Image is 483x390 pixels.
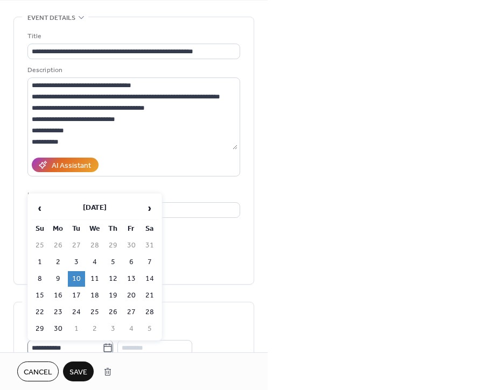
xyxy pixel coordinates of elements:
td: 11 [86,271,103,287]
td: 23 [50,304,67,320]
td: 28 [86,238,103,253]
td: 5 [104,254,122,270]
td: 13 [123,271,140,287]
td: 27 [123,304,140,320]
td: 14 [141,271,158,287]
th: Tu [68,221,85,237]
td: 3 [68,254,85,270]
td: 25 [86,304,103,320]
td: 26 [104,304,122,320]
td: 15 [31,288,48,303]
td: 16 [50,288,67,303]
th: Sa [141,221,158,237]
span: › [142,197,158,219]
div: Location [27,189,238,201]
td: 10 [68,271,85,287]
td: 30 [50,321,67,337]
td: 8 [31,271,48,287]
button: Save [63,361,94,381]
span: Cancel [24,367,52,378]
td: 25 [31,238,48,253]
td: 31 [141,238,158,253]
td: 30 [123,238,140,253]
td: 18 [86,288,103,303]
td: 27 [68,238,85,253]
td: 9 [50,271,67,287]
span: Event details [27,12,75,24]
button: AI Assistant [32,158,99,172]
td: 29 [31,321,48,337]
td: 1 [68,321,85,337]
th: Su [31,221,48,237]
th: [DATE] [50,197,140,220]
th: Fr [123,221,140,237]
td: 17 [68,288,85,303]
td: 26 [50,238,67,253]
td: 12 [104,271,122,287]
div: Description [27,65,238,76]
td: 2 [50,254,67,270]
span: Time [117,330,132,341]
td: 19 [104,288,122,303]
td: 6 [123,254,140,270]
td: 1 [31,254,48,270]
td: 3 [104,321,122,337]
div: AI Assistant [52,160,91,172]
td: 4 [86,254,103,270]
td: 4 [123,321,140,337]
td: 7 [141,254,158,270]
th: We [86,221,103,237]
span: Save [69,367,87,378]
td: 28 [141,304,158,320]
th: Th [104,221,122,237]
td: 24 [68,304,85,320]
th: Mo [50,221,67,237]
td: 5 [141,321,158,337]
span: ‹ [32,197,48,219]
td: 21 [141,288,158,303]
div: Title [27,31,238,42]
td: 2 [86,321,103,337]
button: Cancel [17,361,59,381]
td: 20 [123,288,140,303]
td: 22 [31,304,48,320]
td: 29 [104,238,122,253]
